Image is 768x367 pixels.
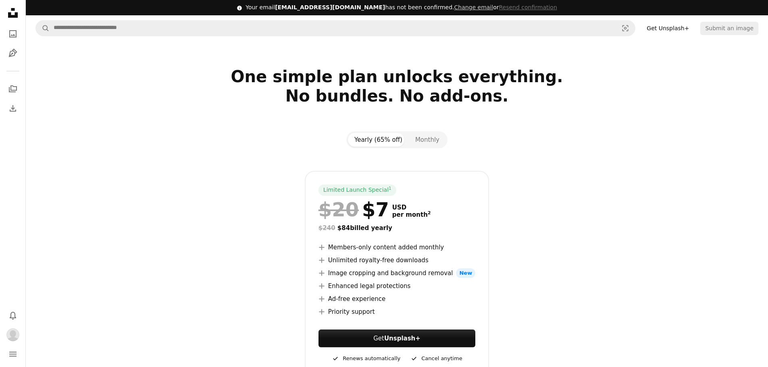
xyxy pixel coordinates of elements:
[318,185,396,196] div: Limited Launch Special
[5,307,21,323] button: Notifications
[387,186,393,194] a: 1
[5,5,21,23] a: Home — Unsplash
[318,330,475,347] a: GetUnsplash+
[5,100,21,116] a: Download History
[392,211,431,218] span: per month
[318,199,359,220] span: $20
[456,268,475,278] span: New
[318,268,475,278] li: Image cropping and background removal
[246,4,557,12] div: Your email has not been confirmed.
[318,294,475,304] li: Ad-free experience
[331,354,400,363] div: Renews automatically
[426,211,433,218] a: 2
[428,210,431,216] sup: 2
[348,133,409,147] button: Yearly (65% off)
[389,186,391,191] sup: 1
[5,346,21,362] button: Menu
[318,307,475,317] li: Priority support
[318,224,335,232] span: $240
[6,328,19,341] img: Avatar of user KellyAnn Smith
[318,255,475,265] li: Unlimited royalty-free downloads
[454,4,557,10] span: or
[454,4,493,10] a: Change email
[5,81,21,97] a: Collections
[642,22,694,35] a: Get Unsplash+
[318,223,475,233] div: $84 billed yearly
[410,354,462,363] div: Cancel anytime
[35,20,635,36] form: Find visuals sitewide
[137,67,657,125] h2: One simple plan unlocks everything. No bundles. No add-ons.
[499,4,557,12] button: Resend confirmation
[275,4,385,10] span: [EMAIL_ADDRESS][DOMAIN_NAME]
[5,26,21,42] a: Photos
[318,281,475,291] li: Enhanced legal protections
[5,45,21,61] a: Illustrations
[5,327,21,343] button: Profile
[616,21,635,36] button: Visual search
[392,204,431,211] span: USD
[409,133,446,147] button: Monthly
[318,199,389,220] div: $7
[36,21,50,36] button: Search Unsplash
[700,22,758,35] button: Submit an image
[318,243,475,252] li: Members-only content added monthly
[384,335,420,342] strong: Unsplash+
